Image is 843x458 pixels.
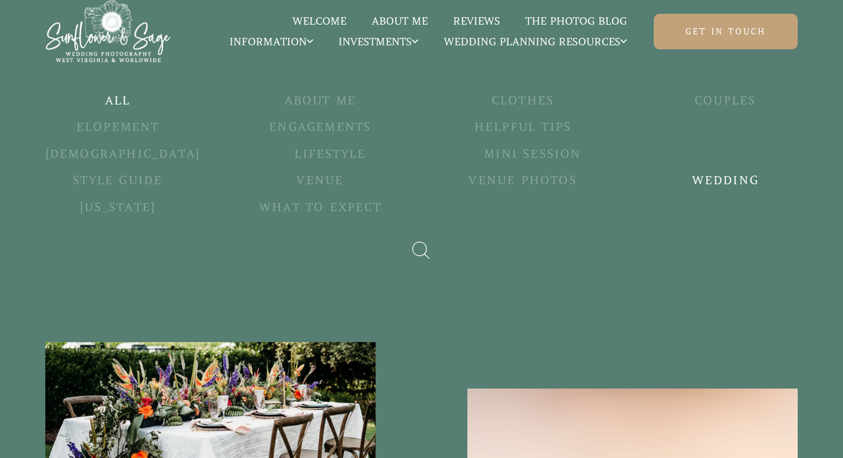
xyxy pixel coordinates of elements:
a: Investments [326,34,431,49]
a: [US_STATE] [45,200,190,216]
a: The Photog Blog [513,14,639,29]
a: Wedding Planning Resources [431,34,639,49]
span: Investments [338,36,418,48]
a: About Me [359,14,440,29]
a: lifestyle [257,147,403,162]
a: Elopement [45,120,190,135]
a: Style Guide [45,173,190,189]
a: Couples [653,94,798,109]
a: Clothes [450,94,595,109]
a: Mini Session [460,147,605,162]
a: What to Expect [248,200,393,216]
a: Venue Photos [450,173,595,189]
a: About Me [248,94,393,109]
span: Information [229,36,313,48]
a: Information [217,34,326,49]
a: Wedding [653,173,798,189]
a: Welcome [280,14,359,29]
a: All [45,94,190,109]
span: Get in touch [685,26,766,37]
a: Venue [248,173,393,189]
a: Reviews [440,14,513,29]
a: Get in touch [654,14,798,49]
span: Wedding Planning Resources [444,36,627,48]
a: [DEMOGRAPHIC_DATA] [45,147,201,162]
a: Engagements [248,120,393,135]
a: Helpful Tips [450,120,595,135]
